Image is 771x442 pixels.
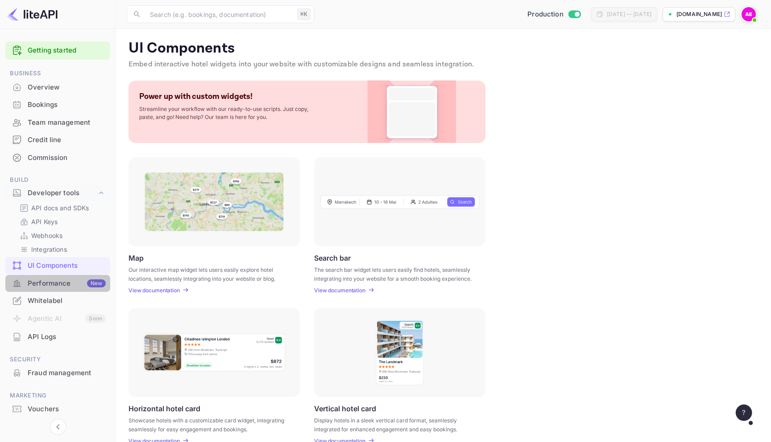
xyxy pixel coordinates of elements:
p: Integrations [31,245,67,254]
p: Showcase hotels with a customizable card widget, integrating seamlessly for easy engagement and b... [128,416,289,432]
img: Vertical hotel card Frame [375,319,424,386]
span: Security [5,355,110,364]
div: PerformanceNew [5,275,110,292]
div: Switch to Sandbox mode [524,9,584,20]
div: API Keys [16,215,107,228]
p: Horizontal hotel card [128,404,200,413]
div: Developer tools [5,185,110,201]
div: Fraud management [5,364,110,382]
a: PerformanceNew [5,275,110,291]
div: Credit line [28,135,106,145]
img: achraf Elkhaier [742,7,756,21]
p: Power up with custom widgets! [139,91,253,102]
div: API Logs [28,332,106,342]
div: Team management [28,118,106,128]
div: Performance [28,278,106,289]
div: Overview [5,79,110,96]
p: Map [128,254,144,262]
img: Map Frame [145,172,284,231]
img: Search Frame [320,195,479,209]
a: Overview [5,79,110,95]
p: [DOMAIN_NAME] [676,10,722,18]
div: New [87,279,106,287]
div: Commission [5,149,110,167]
span: Business [5,69,110,78]
div: Whitelabel [28,296,106,306]
div: Vouchers [5,401,110,418]
div: Webhooks [16,229,107,242]
div: UI Components [28,261,106,271]
div: Team management [5,114,110,131]
div: Vouchers [28,404,106,414]
div: Fraud management [28,368,106,378]
p: Vertical hotel card [314,404,376,413]
div: ⌘K [297,8,311,20]
a: API docs and SDKs [20,203,103,213]
p: Our interactive map widget lets users easily explore hotel locations, seamlessly integrating into... [128,266,289,282]
a: Integrations [20,245,103,254]
span: Production [527,9,564,20]
a: Webhooks [20,231,103,240]
a: Team management [5,114,110,131]
a: Whitelabel [5,292,110,309]
p: API docs and SDKs [31,203,89,213]
div: Commission [28,153,106,163]
div: UI Components [5,257,110,274]
p: Search bar [314,254,351,262]
a: API Keys [20,217,103,226]
p: UI Components [128,40,759,57]
div: API docs and SDKs [16,201,107,214]
p: The search bar widget lets users easily find hotels, seamlessly integrating into your website for... [314,266,474,282]
img: LiteAPI logo [7,7,58,21]
a: API Logs [5,328,110,345]
p: View documentation [314,287,365,294]
div: Bookings [5,96,110,114]
button: Collapse navigation [50,419,66,435]
div: Integrations [16,243,107,256]
div: Getting started [5,41,110,60]
p: Streamline your workflow with our ready-to-use scripts. Just copy, paste, and go! Need help? Our ... [139,105,318,121]
div: Credit line [5,131,110,149]
input: Search (e.g. bookings, documentation) [145,5,294,23]
a: Credit line [5,131,110,148]
a: Bookings [5,96,110,113]
a: Vouchers [5,401,110,417]
p: API Keys [31,217,58,226]
div: Overview [28,82,106,93]
p: Webhooks [31,231,62,240]
div: Bookings [28,100,106,110]
p: View documentation [128,287,180,294]
div: API Logs [5,328,110,346]
a: View documentation [314,287,368,294]
a: View documentation [128,287,182,294]
span: Marketing [5,391,110,401]
p: Display hotels in a sleek vertical card format, seamlessly integrated for enhanced engagement and... [314,416,474,432]
div: [DATE] — [DATE] [607,10,651,18]
div: Whitelabel [5,292,110,310]
p: Embed interactive hotel widgets into your website with customizable designs and seamless integrat... [128,59,759,70]
img: Horizontal hotel card Frame [142,333,286,372]
a: Fraud management [5,364,110,381]
a: UI Components [5,257,110,274]
a: Commission [5,149,110,166]
div: Developer tools [28,188,97,198]
a: Getting started [28,45,106,56]
img: Custom Widget PNG [376,81,448,143]
span: Build [5,175,110,185]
